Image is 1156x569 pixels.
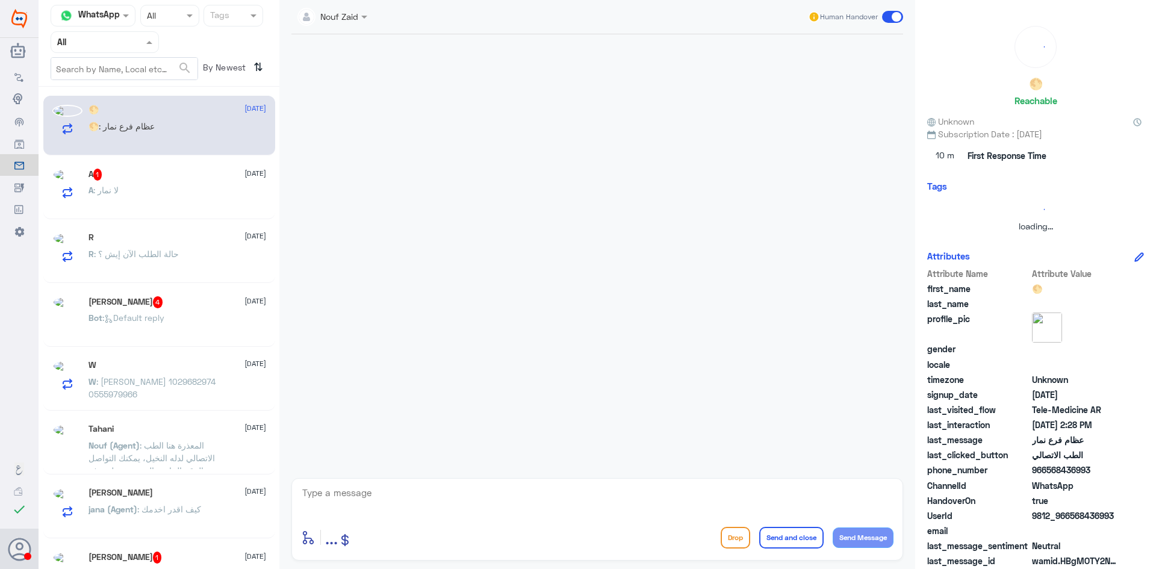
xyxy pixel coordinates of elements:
span: [DATE] [244,422,266,433]
span: 2025-08-16T11:28:02.942Z [1032,418,1119,431]
span: ChannelId [927,479,1030,492]
span: : حالة الطلب الآن إيش ؟ [94,249,179,259]
div: loading... [930,199,1141,220]
span: : Default reply [102,312,164,323]
img: picture [52,488,82,500]
span: gender [927,343,1030,355]
span: jana (Agent) [89,504,137,514]
button: Send and close [759,527,824,549]
span: A [89,185,93,195]
span: [DATE] [244,231,266,241]
span: locale [927,358,1030,371]
span: 🌕 [1032,282,1119,295]
span: last_visited_flow [927,403,1030,416]
span: null [1032,343,1119,355]
span: UserId [927,509,1030,522]
img: Widebot Logo [11,9,27,28]
img: picture [52,169,82,181]
span: HandoverOn [927,494,1030,507]
button: Avatar [8,538,31,561]
span: : [PERSON_NAME] 1029682974 0555979966 [89,376,216,399]
span: [DATE] [244,358,266,369]
span: 9812_966568436993 [1032,509,1119,522]
button: search [178,58,192,78]
button: Drop [721,527,750,549]
span: signup_date [927,388,1030,401]
span: null [1032,358,1119,371]
span: Human Handover [820,11,878,22]
i: check [12,502,26,517]
span: : لا نمار [93,185,119,195]
span: عظام فرع نمار [1032,434,1119,446]
h5: W [89,360,96,370]
span: last_message_id [927,555,1030,567]
span: email [927,524,1030,537]
span: 1 [153,552,162,564]
span: loading... [1019,221,1053,231]
img: picture [52,424,82,436]
img: picture [52,552,82,564]
img: picture [52,360,82,372]
span: Subscription Date : [DATE] [927,128,1144,140]
span: 1 [93,169,102,181]
h5: A [89,169,102,181]
span: Attribute Value [1032,267,1119,280]
span: [DATE] [244,103,266,114]
span: [DATE] [244,551,266,562]
span: : المعذرة هنا الطب الاتصالي لدله النخيل، يمكنك التواصل بالرقم الخاص بالمستشفى لمعرفة ساعات عمل ال... [89,440,215,488]
button: ... [325,524,338,551]
span: profile_pic [927,312,1030,340]
span: phone_number [927,464,1030,476]
span: ... [325,526,338,548]
h6: Attributes [927,250,970,261]
div: loading... [1018,30,1053,64]
span: First Response Time [968,149,1046,162]
h5: Yousef [89,296,163,308]
h5: Hussa Alshahrani [89,552,162,564]
h5: 🌕 [1029,77,1043,91]
img: picture [52,232,82,244]
span: By Newest [198,57,249,81]
span: wamid.HBgMOTY2NTY4NDM2OTkzFQIAEhgUM0FGQkEwNDZGQUNEQ0EzQzNBNTcA [1032,555,1119,567]
span: last_name [927,297,1030,310]
span: [DATE] [244,486,266,497]
span: Bot [89,312,102,323]
span: last_clicked_button [927,449,1030,461]
span: search [178,61,192,75]
span: : كيف اقدر اخدمك [137,504,201,514]
span: Attribute Name [927,267,1030,280]
span: W [89,376,96,387]
span: last_interaction [927,418,1030,431]
span: الطب الاتصالي [1032,449,1119,461]
span: timezone [927,373,1030,386]
div: Tags [208,8,229,24]
h5: Tahani [89,424,114,434]
span: 0 [1032,539,1119,552]
span: Unknown [1032,373,1119,386]
span: [DATE] [244,168,266,179]
h6: Tags [927,181,947,191]
span: last_message [927,434,1030,446]
img: picture [52,296,82,308]
h5: R [89,232,94,243]
span: 10 m [927,145,963,167]
span: Nouf (Agent) [89,440,140,450]
span: Unknown [927,115,974,128]
span: 4 [153,296,163,308]
span: [DATE] [244,296,266,306]
span: 2025-08-16T09:21:19.875Z [1032,388,1119,401]
img: picture [1032,312,1062,343]
span: null [1032,524,1119,537]
span: true [1032,494,1119,507]
button: Send Message [833,527,893,548]
span: Tele-Medicine AR [1032,403,1119,416]
h6: Reachable [1015,95,1057,106]
span: R [89,249,94,259]
span: 966568436993 [1032,464,1119,476]
i: ⇅ [253,57,263,77]
span: first_name [927,282,1030,295]
span: last_message_sentiment [927,539,1030,552]
span: 2 [1032,479,1119,492]
h5: يحيى [89,488,153,498]
img: whatsapp.png [57,7,75,25]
